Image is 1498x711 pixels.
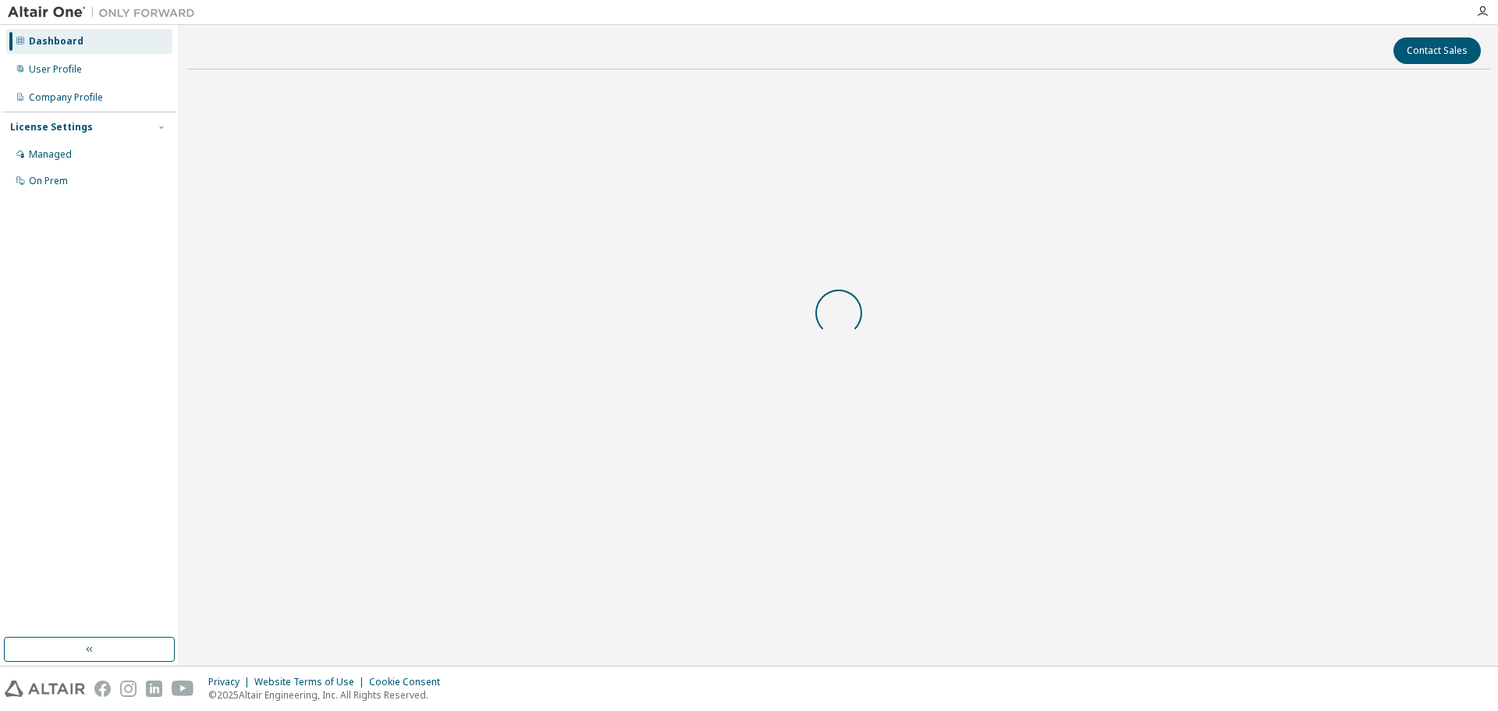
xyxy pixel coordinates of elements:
div: On Prem [29,175,68,187]
div: License Settings [10,121,93,133]
div: Dashboard [29,35,83,48]
img: linkedin.svg [146,681,162,697]
div: Privacy [208,676,254,688]
img: altair_logo.svg [5,681,85,697]
div: Company Profile [29,91,103,104]
img: instagram.svg [120,681,137,697]
img: Altair One [8,5,203,20]
div: Cookie Consent [369,676,449,688]
div: User Profile [29,63,82,76]
div: Managed [29,148,72,161]
img: youtube.svg [172,681,194,697]
p: © 2025 Altair Engineering, Inc. All Rights Reserved. [208,688,449,702]
img: facebook.svg [94,681,111,697]
button: Contact Sales [1393,37,1481,64]
div: Website Terms of Use [254,676,369,688]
